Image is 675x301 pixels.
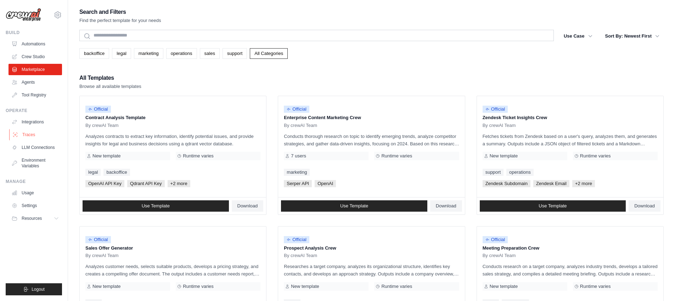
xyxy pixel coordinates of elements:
[9,77,62,88] a: Agents
[9,213,62,224] button: Resources
[506,169,534,176] a: operations
[183,284,214,289] span: Runtime varies
[79,17,161,24] p: Find the perfect template for your needs
[9,38,62,50] a: Automations
[490,153,518,159] span: New template
[291,284,319,289] span: New template
[483,123,516,128] span: By crewAI Team
[166,48,197,59] a: operations
[483,263,658,278] p: Conducts research on a target company, analyzes industry trends, develops a tailored sales strate...
[85,253,119,258] span: By crewAI Team
[6,283,62,295] button: Logout
[183,153,214,159] span: Runtime varies
[9,155,62,172] a: Environment Variables
[223,48,247,59] a: support
[168,180,190,187] span: +2 more
[284,133,459,147] p: Conducts thorough research on topic to identify emerging trends, analyze competitor strategies, a...
[284,245,459,252] p: Prospect Analysis Crew
[9,64,62,75] a: Marketplace
[284,169,310,176] a: marketing
[559,30,597,43] button: Use Case
[9,89,62,101] a: Tool Registry
[291,153,306,159] span: 7 users
[9,129,63,140] a: Traces
[92,284,120,289] span: New template
[85,236,111,243] span: Official
[483,253,516,258] span: By crewAI Team
[634,203,655,209] span: Download
[85,180,124,187] span: OpenAI API Key
[79,7,161,17] h2: Search and Filters
[284,263,459,278] p: Researches a target company, analyzes its organizational structure, identifies key contacts, and ...
[142,203,170,209] span: Use Template
[79,73,141,83] h2: All Templates
[112,48,131,59] a: legal
[85,245,260,252] p: Sales Offer Generator
[430,200,462,212] a: Download
[85,133,260,147] p: Analyzes contracts to extract key information, identify potential issues, and provide insights fo...
[79,83,141,90] p: Browse all available templates
[6,8,41,22] img: Logo
[284,123,317,128] span: By crewAI Team
[9,187,62,199] a: Usage
[281,200,427,212] a: Use Template
[572,180,595,187] span: +2 more
[134,48,163,59] a: marketing
[103,169,130,176] a: backoffice
[483,133,658,147] p: Fetches tickets from Zendesk based on a user's query, analyzes them, and generates a summary. Out...
[580,284,611,289] span: Runtime varies
[533,180,569,187] span: Zendesk Email
[601,30,664,43] button: Sort By: Newest First
[381,153,412,159] span: Runtime varies
[85,106,111,113] span: Official
[6,179,62,184] div: Manage
[284,106,309,113] span: Official
[340,203,368,209] span: Use Template
[483,236,508,243] span: Official
[9,116,62,128] a: Integrations
[284,180,312,187] span: Serper API
[284,253,317,258] span: By crewAI Team
[483,245,658,252] p: Meeting Preparation Crew
[284,236,309,243] span: Official
[79,48,109,59] a: backoffice
[315,180,336,187] span: OpenAI
[9,51,62,62] a: Crew Studio
[284,114,459,121] p: Enterprise Content Marketing Crew
[32,286,45,292] span: Logout
[480,200,626,212] a: Use Template
[85,123,119,128] span: By crewAI Team
[22,216,42,221] span: Resources
[83,200,229,212] a: Use Template
[381,284,412,289] span: Runtime varies
[92,153,120,159] span: New template
[200,48,220,59] a: sales
[250,48,288,59] a: All Categories
[85,263,260,278] p: Analyzes customer needs, selects suitable products, develops a pricing strategy, and creates a co...
[237,203,258,209] span: Download
[483,180,530,187] span: Zendesk Subdomain
[85,114,260,121] p: Contract Analysis Template
[232,200,264,212] a: Download
[539,203,567,209] span: Use Template
[483,106,508,113] span: Official
[490,284,518,289] span: New template
[6,108,62,113] div: Operate
[9,142,62,153] a: LLM Connections
[9,200,62,211] a: Settings
[580,153,611,159] span: Runtime varies
[483,169,504,176] a: support
[436,203,456,209] span: Download
[483,114,658,121] p: Zendesk Ticket Insights Crew
[127,180,165,187] span: Qdrant API Key
[629,200,660,212] a: Download
[85,169,101,176] a: legal
[6,30,62,35] div: Build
